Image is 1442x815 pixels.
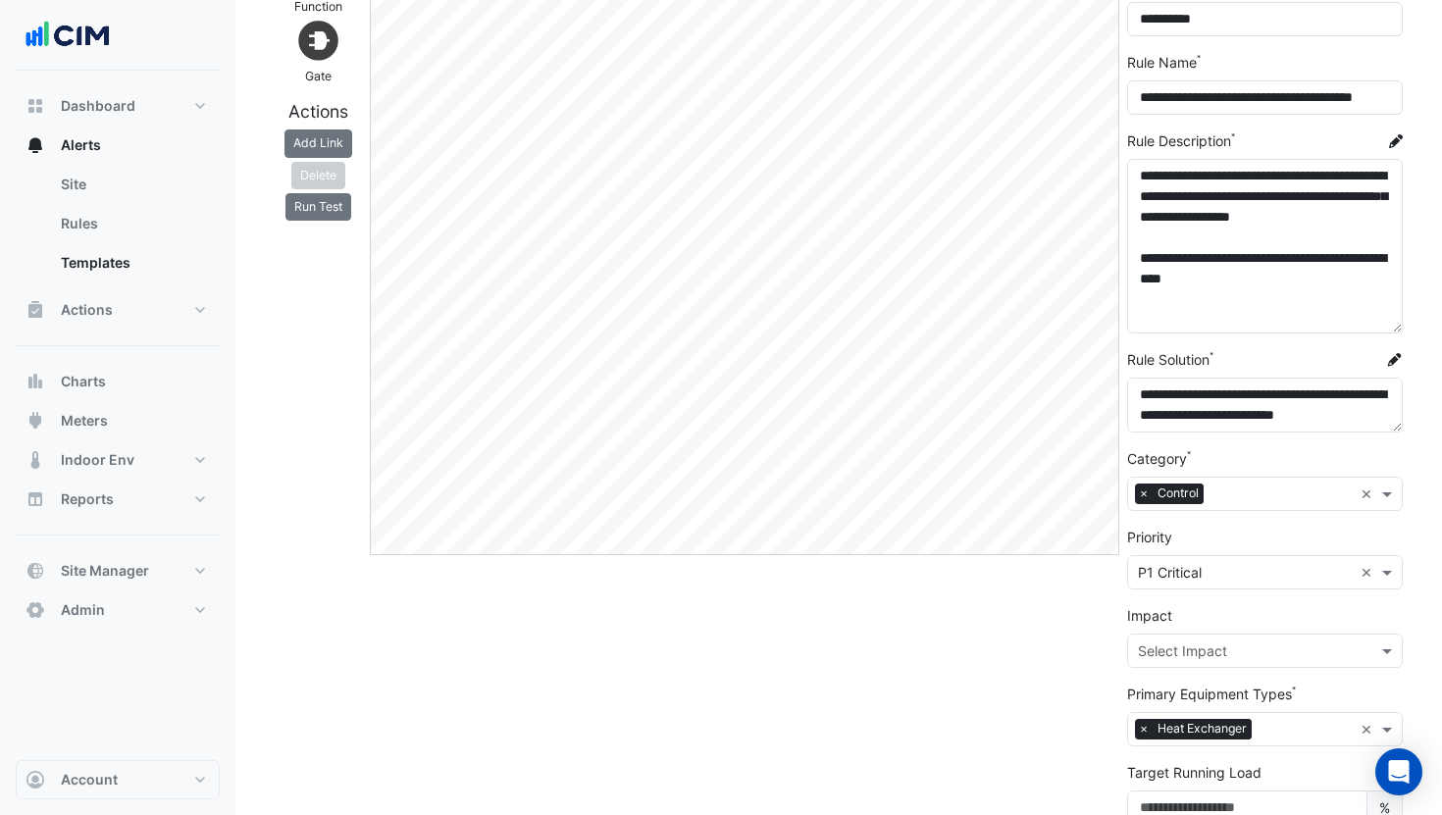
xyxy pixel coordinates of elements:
[1361,484,1377,504] span: Clear
[284,129,352,157] button: Add Link
[61,450,134,470] span: Indoor Env
[26,411,45,431] app-icon: Meters
[26,96,45,116] app-icon: Dashboard
[16,362,220,401] button: Charts
[1127,52,1197,73] label: Rule Name
[16,590,220,630] button: Admin
[61,135,101,155] span: Alerts
[45,204,220,243] a: Rules
[61,770,118,790] span: Account
[61,411,108,431] span: Meters
[1135,484,1153,503] span: ×
[1127,130,1231,151] label: Rule Description
[45,165,220,204] a: Site
[16,551,220,590] button: Site Manager
[61,600,105,620] span: Admin
[26,561,45,581] app-icon: Site Manager
[61,489,114,509] span: Reports
[26,489,45,509] app-icon: Reports
[61,561,149,581] span: Site Manager
[1153,719,1252,739] span: Heat Exchanger
[16,290,220,330] button: Actions
[294,17,342,65] img: Gate
[1361,719,1377,739] span: Clear
[26,600,45,620] app-icon: Admin
[61,372,106,391] span: Charts
[16,126,220,165] button: Alerts
[1153,484,1204,503] span: Control
[1127,762,1262,783] label: Target Running Load
[1127,448,1187,469] label: Category
[1127,349,1210,370] label: Rule Solution
[16,165,220,290] div: Alerts
[16,86,220,126] button: Dashboard
[1127,684,1292,704] label: Primary Equipment Types
[1127,527,1172,547] label: Priority
[61,96,135,116] span: Dashboard
[26,135,45,155] app-icon: Alerts
[16,440,220,480] button: Indoor Env
[1375,748,1422,795] div: Open Intercom Messenger
[305,69,332,83] small: Gate
[1135,719,1153,739] span: ×
[16,401,220,440] button: Meters
[45,243,220,282] a: Templates
[16,760,220,799] button: Account
[26,372,45,391] app-icon: Charts
[285,193,351,221] button: Run Test
[26,450,45,470] app-icon: Indoor Env
[275,101,362,122] h5: Actions
[61,300,113,320] span: Actions
[1361,562,1377,583] span: Clear
[16,480,220,519] button: Reports
[24,16,112,55] img: Company Logo
[1127,605,1172,626] label: Impact
[26,300,45,320] app-icon: Actions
